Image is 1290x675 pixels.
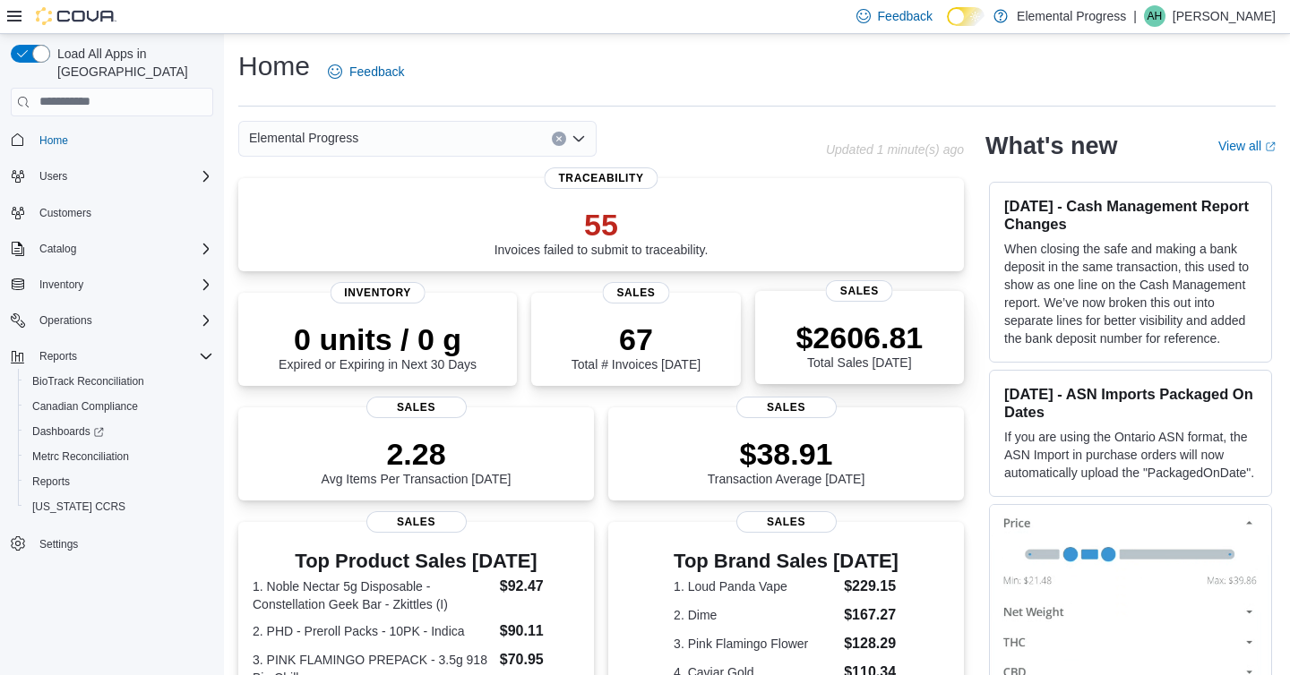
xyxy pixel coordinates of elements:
span: Users [39,169,67,184]
button: [US_STATE] CCRS [18,494,220,519]
button: Home [4,127,220,153]
button: Operations [32,310,99,331]
a: Metrc Reconciliation [25,446,136,467]
span: Dashboards [32,424,104,439]
dt: 2. Dime [674,606,837,624]
button: BioTrack Reconciliation [18,369,220,394]
a: Reports [25,471,77,492]
span: Load All Apps in [GEOGRAPHIC_DATA] [50,45,213,81]
div: Expired or Expiring in Next 30 Days [279,321,477,372]
span: Reports [39,349,77,363]
button: Inventory [4,272,220,297]
div: Total Sales [DATE] [795,320,923,370]
p: Elemental Progress [1017,5,1126,27]
span: Elemental Progress [249,127,358,149]
dd: $167.27 [844,604,899,626]
span: Sales [366,397,467,418]
div: Total # Invoices [DATE] [572,321,701,372]
span: Reports [25,471,213,492]
span: Sales [602,282,669,303]
dd: $90.11 [500,620,580,642]
input: Dark Mode [947,7,985,26]
p: If you are using the Ontario ASN format, the ASN Import in purchase orders will now automatically... [1004,428,1257,482]
span: BioTrack Reconciliation [25,371,213,392]
span: [US_STATE] CCRS [32,500,125,514]
h3: [DATE] - ASN Imports Packaged On Dates [1004,385,1257,421]
dd: $229.15 [844,576,899,597]
button: Users [4,164,220,189]
dd: $92.47 [500,576,580,597]
span: Metrc Reconciliation [25,446,213,467]
span: Settings [32,532,213,554]
span: Traceability [544,167,658,189]
button: Open list of options [572,132,586,146]
dt: 1. Loud Panda Vape [674,577,837,595]
span: Inventory [330,282,426,303]
span: AH [1148,5,1163,27]
a: View allExternal link [1218,139,1276,153]
p: 55 [494,207,709,243]
button: Inventory [32,274,90,295]
span: Canadian Compliance [32,399,138,414]
span: Catalog [39,242,76,256]
div: Transaction Average [DATE] [708,436,865,486]
h1: Home [238,48,310,84]
button: Reports [32,346,84,367]
span: BioTrack Reconciliation [32,374,144,389]
dt: 2. PHD - Preroll Packs - 10PK - Indica [253,622,493,640]
dd: $128.29 [844,633,899,654]
span: Home [39,133,68,148]
nav: Complex example [11,120,213,603]
h2: What's new [985,132,1117,160]
span: Dashboards [25,421,213,442]
p: [PERSON_NAME] [1173,5,1276,27]
span: Home [32,129,213,151]
span: Sales [366,511,467,533]
p: 2.28 [322,436,512,472]
span: Customers [39,206,91,220]
p: $38.91 [708,436,865,472]
span: Operations [32,310,213,331]
dd: $70.95 [500,649,580,671]
p: When closing the safe and making a bank deposit in the same transaction, this used to show as one... [1004,240,1257,347]
a: BioTrack Reconciliation [25,371,151,392]
img: Cova [36,7,116,25]
span: Settings [39,537,78,551]
h3: Top Brand Sales [DATE] [674,551,899,572]
span: Users [32,166,213,187]
span: Operations [39,313,92,328]
button: Catalog [4,236,220,261]
a: Dashboards [25,421,111,442]
span: Canadian Compliance [25,396,213,417]
button: Customers [4,200,220,226]
svg: External link [1265,141,1276,152]
p: $2606.81 [795,320,923,355]
span: Sales [736,397,837,418]
a: Customers [32,202,99,224]
p: | [1133,5,1137,27]
span: Inventory [39,278,83,292]
span: Inventory [32,274,213,295]
button: Catalog [32,238,83,260]
button: Operations [4,308,220,333]
button: Clear input [552,132,566,146]
p: Updated 1 minute(s) ago [826,142,964,157]
p: 67 [572,321,701,357]
button: Settings [4,530,220,556]
a: Dashboards [18,419,220,444]
span: Catalog [32,238,213,260]
p: 0 units / 0 g [279,321,477,357]
a: Home [32,130,75,151]
a: Settings [32,534,85,555]
dt: 1. Noble Nectar 5g Disposable - Constellation Geek Bar - Zkittles (I) [253,577,493,613]
button: Canadian Compliance [18,394,220,419]
h3: Top Product Sales [DATE] [253,551,580,572]
span: Reports [32,346,213,367]
span: Feedback [878,7,933,25]
button: Metrc Reconciliation [18,444,220,469]
a: Feedback [321,54,411,90]
button: Reports [18,469,220,494]
div: Avg Items Per Transaction [DATE] [322,436,512,486]
span: Feedback [349,63,404,81]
